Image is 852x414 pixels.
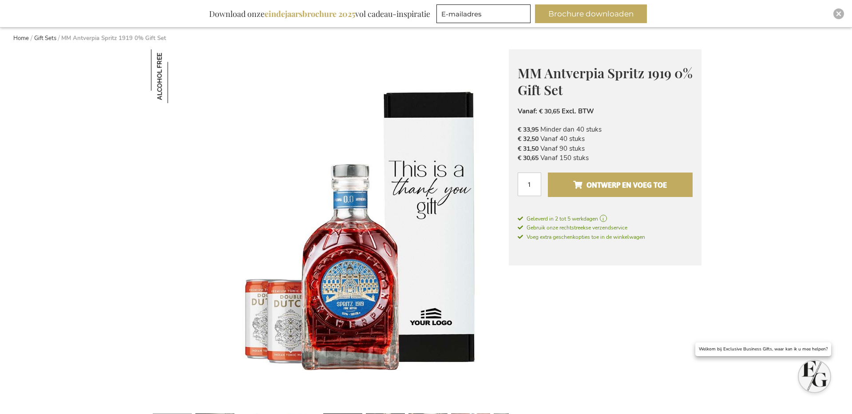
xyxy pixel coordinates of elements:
span: € 31,50 [518,145,539,153]
span: € 30,65 [539,107,560,116]
li: Minder dan 40 stuks [518,125,693,134]
a: Voeg extra geschenkopties toe in de winkelwagen [518,232,693,241]
img: MM Antverpia Spritz 1919 0% Gift Set [151,49,509,408]
a: Geleverd in 2 tot 5 werkdagen [518,215,693,223]
b: eindejaarsbrochure 2025 [265,8,355,19]
input: Aantal [518,173,541,196]
input: E-mailadres [436,4,531,23]
a: Gift Sets [34,34,56,42]
span: MM Antverpia Spritz 1919 0% Gift Set [518,64,693,99]
span: Excl. BTW [562,107,594,116]
span: Ontwerp en voeg toe [573,178,667,192]
button: Ontwerp en voeg toe [548,173,692,197]
span: Vanaf: [518,107,537,116]
li: Vanaf 90 stuks [518,144,693,153]
span: Gebruik onze rechtstreekse verzendservice [518,224,627,231]
a: Home [13,34,29,42]
span: Voeg extra geschenkopties toe in de winkelwagen [518,233,645,241]
li: Vanaf 150 stuks [518,153,693,163]
span: € 33,95 [518,125,539,134]
img: MM Antverpia Spritz 1919 0% Gift Set [151,49,205,103]
span: € 30,65 [518,154,539,162]
img: Close [836,11,841,16]
div: Close [833,8,844,19]
button: Brochure downloaden [535,4,647,23]
div: Download onze vol cadeau-inspiratie [205,4,434,23]
a: Gebruik onze rechtstreekse verzendservice [518,223,693,232]
span: € 32,50 [518,135,539,143]
strong: MM Antverpia Spritz 1919 0% Gift Set [61,34,166,42]
form: marketing offers and promotions [436,4,533,26]
li: Vanaf 40 stuks [518,134,693,144]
